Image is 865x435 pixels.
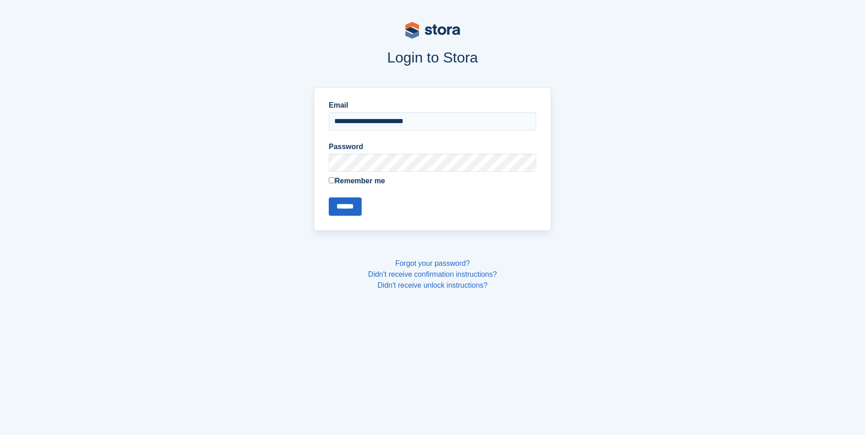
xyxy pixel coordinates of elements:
[329,141,536,152] label: Password
[329,176,536,186] label: Remember me
[405,22,460,39] img: stora-logo-53a41332b3708ae10de48c4981b4e9114cc0af31d8433b30ea865607fb682f29.svg
[395,259,470,267] a: Forgot your password?
[329,177,335,183] input: Remember me
[368,270,497,278] a: Didn't receive confirmation instructions?
[378,281,487,289] a: Didn't receive unlock instructions?
[140,49,725,66] h1: Login to Stora
[329,100,536,111] label: Email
